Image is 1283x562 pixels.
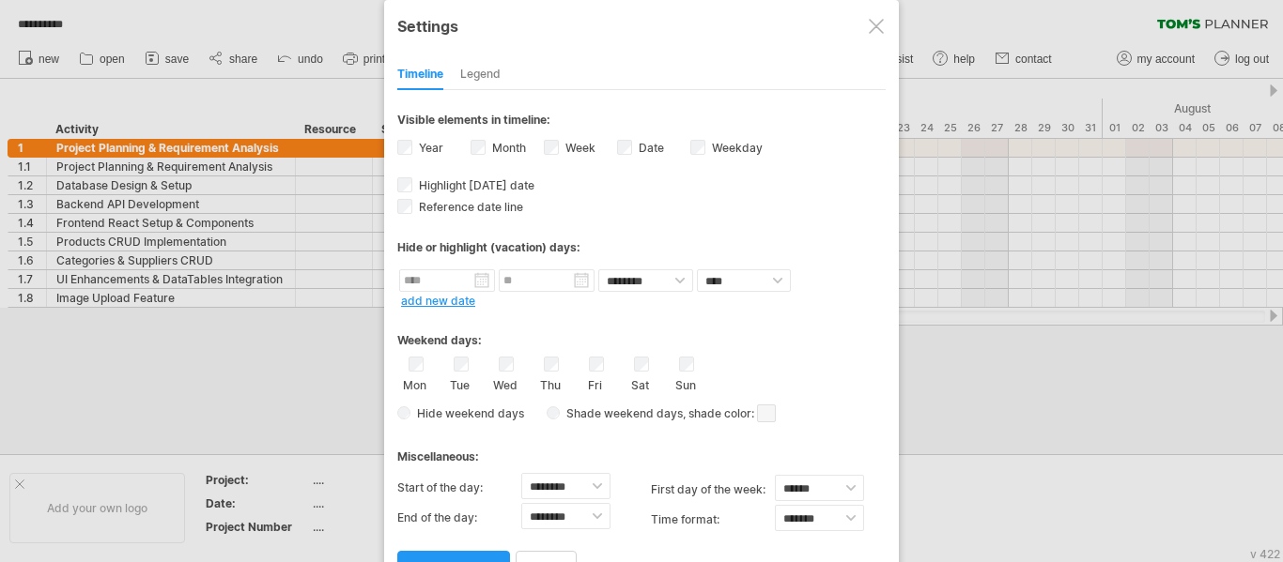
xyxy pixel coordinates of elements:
[415,178,534,192] span: Highlight [DATE] date
[651,505,775,535] label: Time format:
[410,406,524,420] span: Hide weekend days
[538,374,562,392] label: Thu
[583,374,607,392] label: Fri
[415,141,443,155] label: Year
[397,503,521,533] label: End of the day:
[397,113,886,132] div: Visible elements in timeline:
[397,432,886,468] div: Miscellaneous:
[708,141,763,155] label: Weekday
[635,141,664,155] label: Date
[460,60,501,90] div: Legend
[673,374,697,392] label: Sun
[397,240,886,254] div: Hide or highlight (vacation) days:
[401,294,475,308] a: add new date
[628,374,652,392] label: Sat
[683,403,776,425] span: , shade color:
[651,475,775,505] label: first day of the week:
[397,8,886,42] div: Settings
[560,406,683,420] span: Shade weekend days
[415,200,523,214] span: Reference date line
[562,141,595,155] label: Week
[397,473,521,503] label: Start of the day:
[397,315,886,352] div: Weekend days:
[448,374,471,392] label: Tue
[403,374,426,392] label: Mon
[757,404,776,422] span: click here to change the shade color
[397,60,443,90] div: Timeline
[493,374,517,392] label: Wed
[488,141,526,155] label: Month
